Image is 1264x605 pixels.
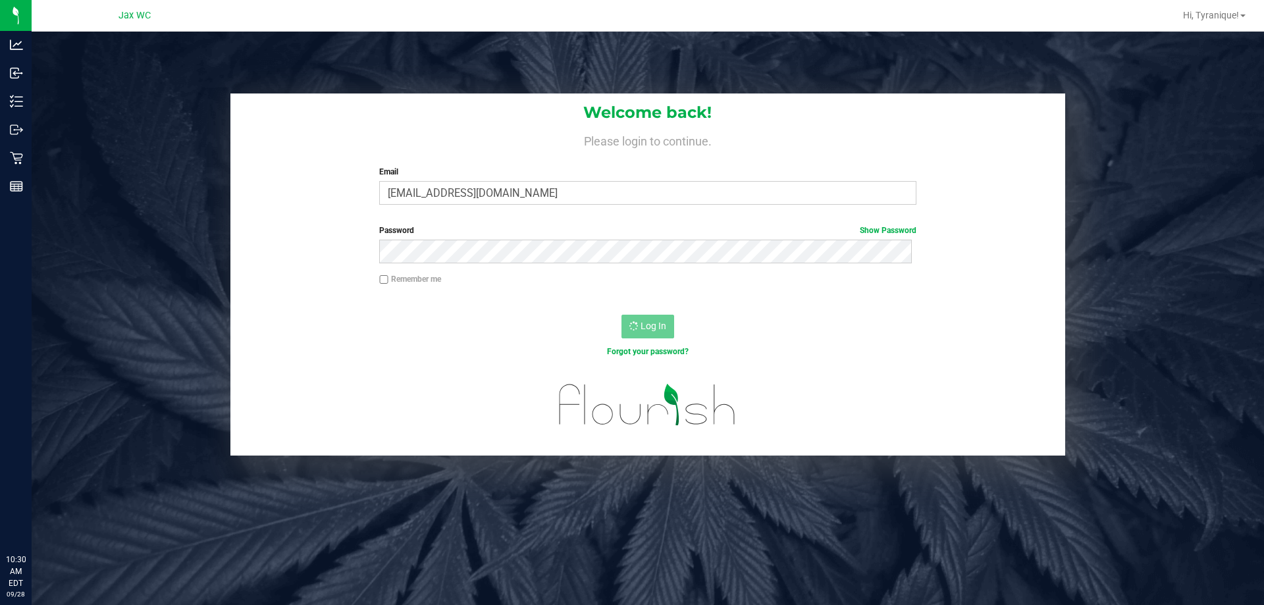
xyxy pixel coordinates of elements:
[10,95,23,108] inline-svg: Inventory
[10,66,23,80] inline-svg: Inbound
[621,315,674,338] button: Log In
[379,273,441,285] label: Remember me
[860,226,916,235] a: Show Password
[10,180,23,193] inline-svg: Reports
[641,321,666,331] span: Log In
[607,347,689,356] a: Forgot your password?
[1183,10,1239,20] span: Hi, Tyranique!
[118,10,151,21] span: Jax WC
[6,554,26,589] p: 10:30 AM EDT
[379,166,916,178] label: Email
[379,275,388,284] input: Remember me
[543,371,752,438] img: flourish_logo.svg
[230,132,1065,147] h4: Please login to continue.
[10,38,23,51] inline-svg: Analytics
[379,226,414,235] span: Password
[230,104,1065,121] h1: Welcome back!
[10,151,23,165] inline-svg: Retail
[10,123,23,136] inline-svg: Outbound
[6,589,26,599] p: 09/28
